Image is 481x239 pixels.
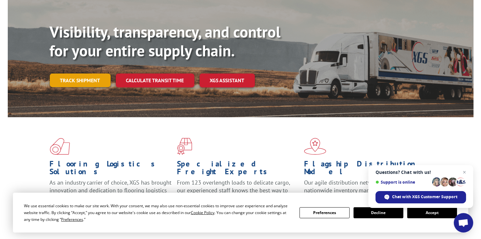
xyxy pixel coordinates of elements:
button: Decline [354,207,403,218]
span: Cookie Policy [191,210,214,215]
span: Support is online [376,180,430,185]
div: Cookie Consent Prompt [13,193,468,233]
a: Track shipment [50,74,111,87]
p: From 123 overlength loads to delicate cargo, our experienced staff knows the best way to move you... [177,179,299,208]
img: xgs-icon-flagship-distribution-model-red [304,138,326,155]
span: Preferences [61,217,83,222]
span: Close chat [461,168,468,176]
span: Questions? Chat with us! [376,170,466,175]
span: Our agile distribution network gives you nationwide inventory management on demand. [304,179,423,194]
h1: Flooring Logistics Solutions [50,160,172,179]
h1: Flagship Distribution Model [304,160,426,179]
a: Calculate transit time [116,74,194,87]
div: Open chat [454,213,473,233]
b: Visibility, transparency, and control for your entire supply chain. [50,22,281,61]
a: XGS ASSISTANT [200,74,255,87]
div: Chat with XGS Customer Support [376,191,466,203]
button: Accept [407,207,457,218]
span: Chat with XGS Customer Support [392,194,458,200]
img: xgs-icon-focused-on-flooring-red [177,138,192,155]
img: xgs-icon-total-supply-chain-intelligence-red [50,138,70,155]
h1: Specialized Freight Experts [177,160,299,179]
button: Preferences [300,207,349,218]
span: As an industry carrier of choice, XGS has brought innovation and dedication to flooring logistics... [50,179,172,202]
div: We use essential cookies to make our site work. With your consent, we may also use non-essential ... [24,202,292,223]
